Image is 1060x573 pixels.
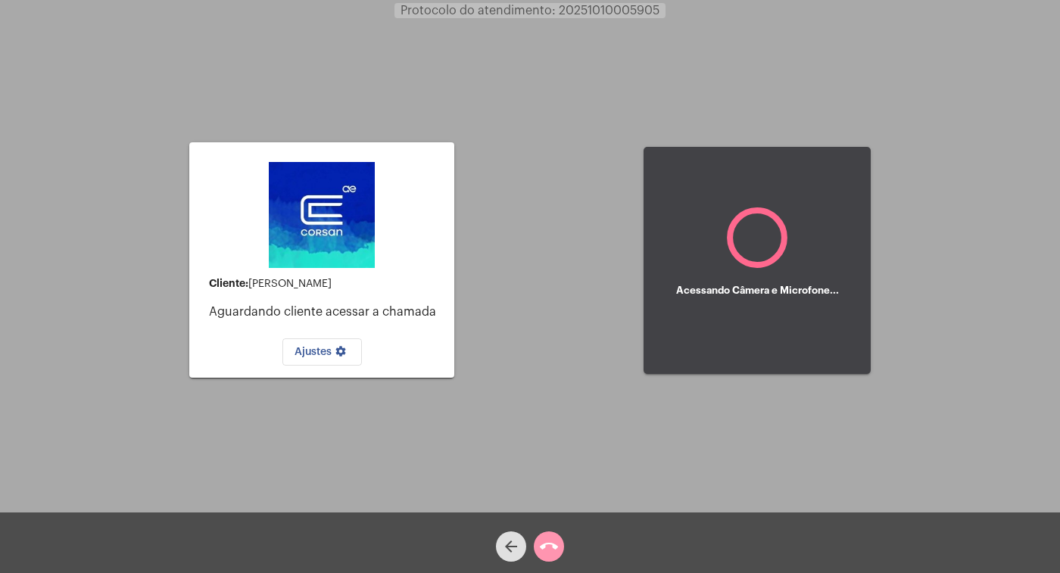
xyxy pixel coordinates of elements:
span: Ajustes [295,347,350,357]
mat-icon: arrow_back [502,537,520,556]
div: [PERSON_NAME] [209,278,442,290]
p: Aguardando cliente acessar a chamada [209,305,442,319]
mat-icon: call_end [540,537,558,556]
span: Protocolo do atendimento: 20251010005905 [401,5,659,17]
img: d4669ae0-8c07-2337-4f67-34b0df7f5ae4.jpeg [269,162,375,268]
button: Ajustes [282,338,362,366]
strong: Cliente: [209,278,248,288]
mat-icon: settings [332,345,350,363]
h5: Acessando Câmera e Microfone... [676,285,839,296]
